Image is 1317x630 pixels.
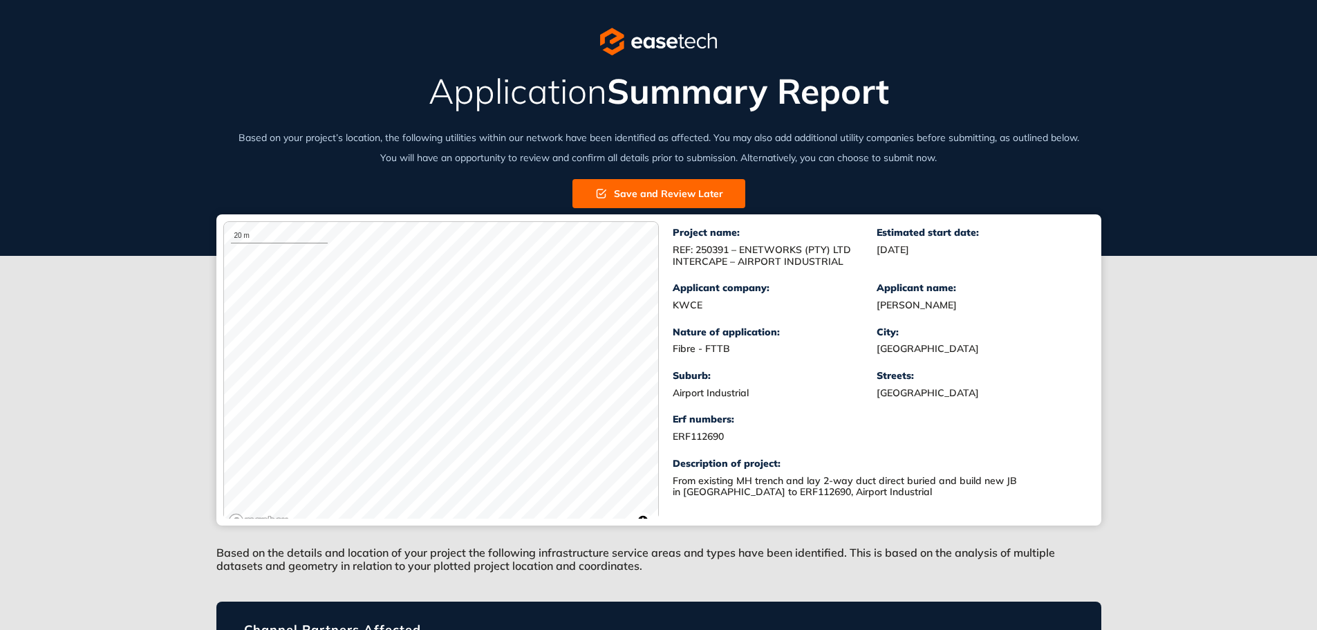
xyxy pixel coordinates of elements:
[216,72,1101,110] h2: Application
[673,299,877,311] div: KWCE
[673,343,877,355] div: Fibre - FTTB
[877,370,1081,382] div: Streets:
[673,475,1018,499] div: From existing MH trench and lay 2-way duct direct buried and build new JB in Manhattan Road to ER...
[877,299,1081,311] div: [PERSON_NAME]
[600,28,717,55] img: logo
[216,151,1101,165] div: You will have an opportunity to review and confirm all details prior to submission. Alternatively...
[228,513,289,529] a: Mapbox logo
[673,387,877,399] div: Airport Industrial
[607,69,889,113] span: Summary Report
[673,244,877,268] div: REF: 250391 – ENETWORKS (PTY) LTD INTERCAPE – AIRPORT INDUSTRIAL
[673,326,877,338] div: Nature of application:
[639,513,647,528] span: Toggle attribution
[216,526,1101,581] div: Based on the details and location of your project the following infrastructure service areas and ...
[614,186,723,201] span: Save and Review Later
[673,458,1081,470] div: Description of project:
[877,326,1081,338] div: City:
[877,343,1081,355] div: [GEOGRAPHIC_DATA]
[224,222,658,533] canvas: Map
[877,227,1081,239] div: Estimated start date:
[673,431,877,443] div: ERF112690
[216,131,1101,145] div: Based on your project’s location, the following utilities within our network have been identified...
[877,282,1081,294] div: Applicant name:
[572,179,745,208] button: Save and Review Later
[877,387,1081,399] div: [GEOGRAPHIC_DATA]
[673,414,877,425] div: Erf numbers:
[877,244,1081,256] div: [DATE]
[673,370,877,382] div: Suburb:
[231,229,328,243] div: 20 m
[673,227,877,239] div: Project name:
[673,282,877,294] div: Applicant company:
